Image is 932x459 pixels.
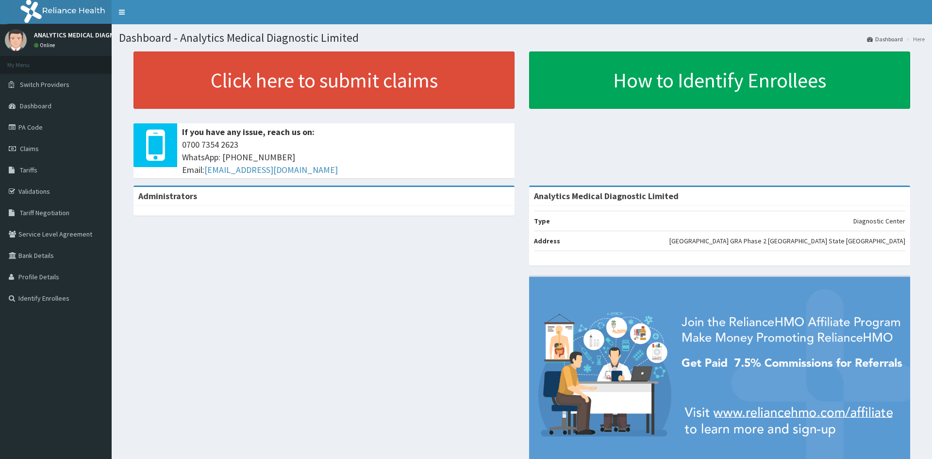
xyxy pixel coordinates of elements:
[669,236,905,246] p: [GEOGRAPHIC_DATA] GRA Phase 2 [GEOGRAPHIC_DATA] State [GEOGRAPHIC_DATA]
[20,80,69,89] span: Switch Providers
[534,237,560,245] b: Address
[34,32,146,38] p: ANALYTICS MEDICAL DIAGNOSTIC LTD
[182,126,315,137] b: If you have any issue, reach us on:
[34,42,57,49] a: Online
[904,35,925,43] li: Here
[534,217,550,225] b: Type
[182,138,510,176] span: 0700 7354 2623 WhatsApp: [PHONE_NUMBER] Email:
[853,216,905,226] p: Diagnostic Center
[529,51,910,109] a: How to Identify Enrollees
[204,164,338,175] a: [EMAIL_ADDRESS][DOMAIN_NAME]
[20,208,69,217] span: Tariff Negotiation
[5,29,27,51] img: User Image
[20,144,39,153] span: Claims
[534,190,679,202] strong: Analytics Medical Diagnostic Limited
[133,51,515,109] a: Click here to submit claims
[20,166,37,174] span: Tariffs
[119,32,925,44] h1: Dashboard - Analytics Medical Diagnostic Limited
[138,190,197,202] b: Administrators
[867,35,903,43] a: Dashboard
[20,102,51,110] span: Dashboard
